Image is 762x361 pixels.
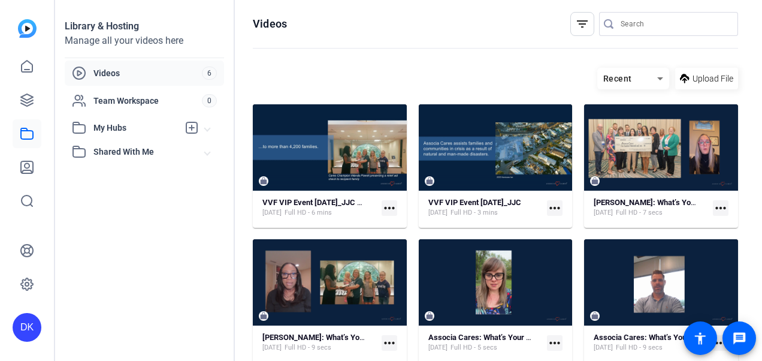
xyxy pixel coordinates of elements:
a: [PERSON_NAME]: What’s Your Why?[DATE]Full HD - 9 secs [262,333,377,353]
strong: [PERSON_NAME]: What’s Your Why? [262,333,387,342]
a: VVF VIP Event [DATE]_JJC[DATE]Full HD - 3 mins [428,198,543,218]
span: [DATE] [262,343,282,353]
mat-icon: more_horiz [382,200,397,216]
mat-expansion-panel-header: My Hubs [65,116,224,140]
span: Upload File [693,73,733,85]
div: Library & Hosting [65,19,224,34]
mat-icon: more_horiz [713,335,728,351]
div: DK [13,313,41,342]
mat-icon: more_horiz [547,335,563,351]
span: My Hubs [93,122,179,134]
mat-expansion-panel-header: Shared With Me [65,140,224,164]
input: Search [621,17,728,31]
span: Full HD - 3 mins [450,208,498,218]
span: 0 [202,94,217,107]
strong: Associa Cares: What’s Your Why? - Copy [428,333,569,342]
span: Recent [603,74,632,83]
div: Manage all your videos here [65,34,224,48]
span: [DATE] [594,343,613,353]
strong: VVF VIP Event [DATE]_JJC [428,198,521,207]
span: Videos [93,67,202,79]
span: Full HD - 6 mins [285,208,332,218]
span: Team Workspace [93,95,202,107]
strong: [PERSON_NAME]: What’s Your Why? [594,198,718,207]
span: Full HD - 9 secs [616,343,663,353]
mat-icon: filter_list [575,17,589,31]
span: Shared With Me [93,146,205,158]
a: VVF VIP Event [DATE]_JJC & [PERSON_NAME][DATE]Full HD - 6 mins [262,198,377,218]
span: [DATE] [428,343,447,353]
a: Associa Cares: What’s Your Why? - [PERSON_NAME][DATE]Full HD - 9 secs [594,333,708,353]
strong: VVF VIP Event [DATE]_JJC & [PERSON_NAME] [262,198,424,207]
span: Full HD - 7 secs [616,208,663,218]
mat-icon: more_horiz [382,335,397,351]
a: [PERSON_NAME]: What’s Your Why?[DATE]Full HD - 7 secs [594,198,708,218]
a: Associa Cares: What’s Your Why? - Copy[DATE]Full HD - 5 secs [428,333,543,353]
mat-icon: accessibility [693,331,707,345]
mat-icon: message [732,331,746,345]
button: Upload File [675,68,738,89]
span: 6 [202,67,217,80]
h1: Videos [253,17,287,31]
span: [DATE] [594,208,613,218]
span: Full HD - 9 secs [285,343,331,353]
span: [DATE] [428,208,447,218]
span: Full HD - 5 secs [450,343,497,353]
mat-icon: more_horiz [547,200,563,216]
img: blue-gradient.svg [18,19,37,38]
mat-icon: more_horiz [713,200,728,216]
span: [DATE] [262,208,282,218]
